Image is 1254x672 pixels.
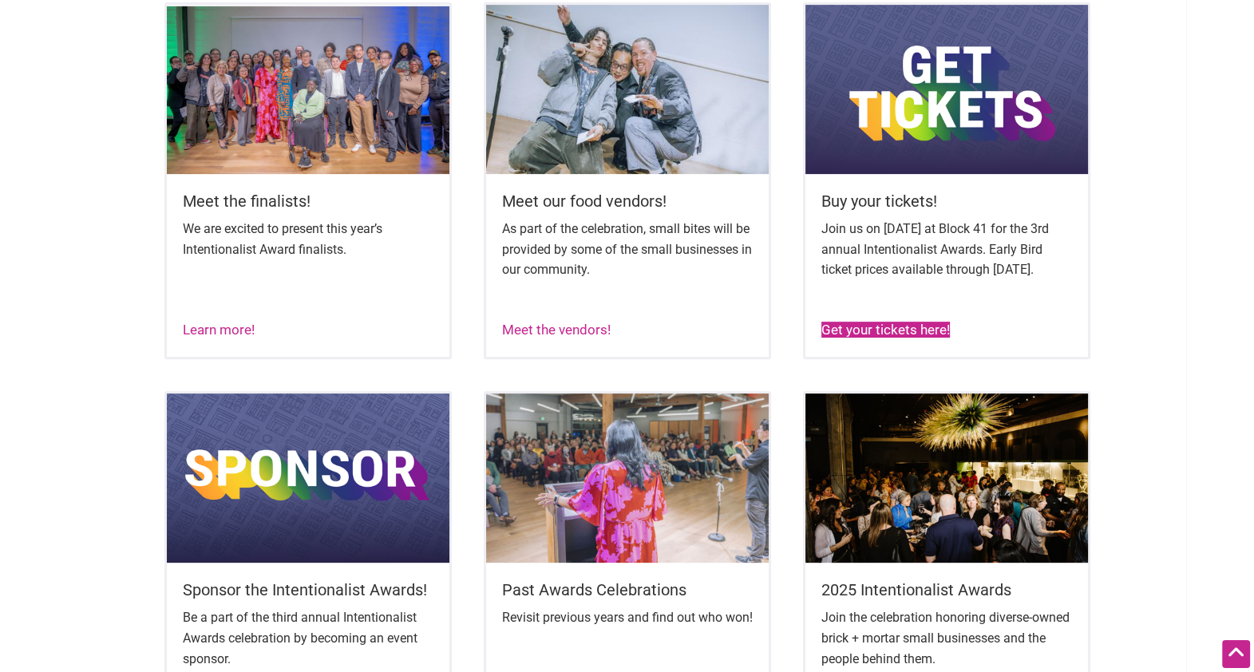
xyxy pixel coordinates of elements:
a: Get your tickets here! [821,322,950,338]
h5: 2025 Intentionalist Awards [821,579,1072,601]
h5: Meet our food vendors! [502,190,753,212]
p: Be a part of the third annual Intentionalist Awards celebration by becoming an event sponsor. [183,607,433,669]
h5: Past Awards Celebrations [502,579,753,601]
a: Learn more! [183,322,255,338]
p: We are excited to present this year’s Intentionalist Award finalists. [183,219,433,259]
h5: Meet the finalists! [183,190,433,212]
h5: Sponsor the Intentionalist Awards! [183,579,433,601]
div: Scroll Back to Top [1222,640,1250,668]
p: As part of the celebration, small bites will be provided by some of the small businesses in our c... [502,219,753,280]
a: Meet the vendors! [502,322,611,338]
h5: Buy your tickets! [821,190,1072,212]
p: Revisit previous years and find out who won! [502,607,753,628]
p: Join the celebration honoring diverse-owned brick + mortar small businesses and the people behind... [821,607,1072,669]
p: Join us on [DATE] at Block 41 for the 3rd annual Intentionalist Awards. Early Bird ticket prices ... [821,219,1072,280]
